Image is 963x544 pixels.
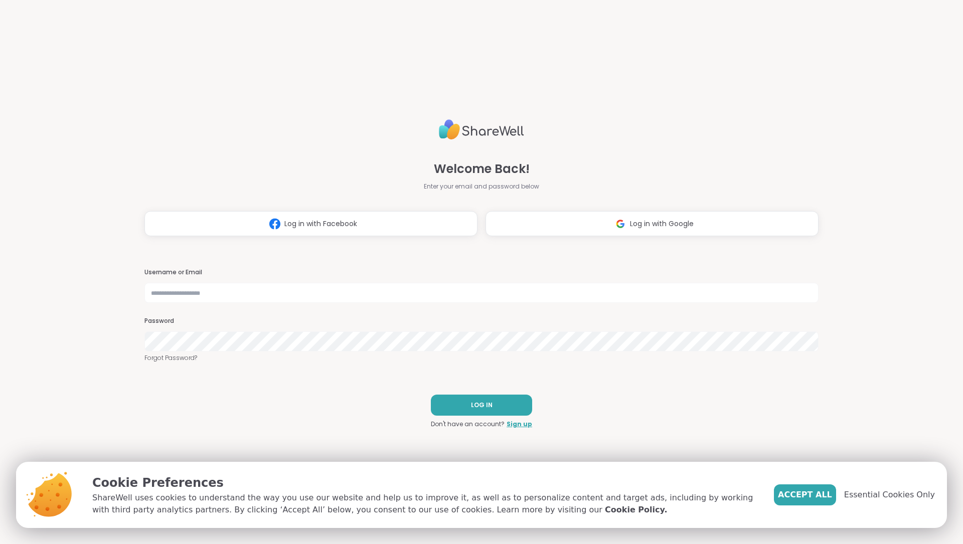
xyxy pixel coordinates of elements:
a: Forgot Password? [144,353,819,362]
p: Cookie Preferences [92,474,758,492]
button: Log in with Google [486,211,819,236]
a: Cookie Policy. [605,504,667,516]
button: Log in with Facebook [144,211,477,236]
p: ShareWell uses cookies to understand the way you use our website and help us to improve it, as we... [92,492,758,516]
img: ShareWell Logomark [611,215,630,233]
span: Essential Cookies Only [844,489,935,501]
a: Sign up [507,420,532,429]
span: LOG IN [471,401,493,410]
span: Don't have an account? [431,420,505,429]
button: LOG IN [431,395,532,416]
span: Enter your email and password below [424,182,539,191]
h3: Password [144,317,819,325]
img: ShareWell Logomark [265,215,284,233]
span: Log in with Facebook [284,219,357,229]
span: Accept All [778,489,832,501]
span: Welcome Back! [434,160,530,178]
h3: Username or Email [144,268,819,277]
span: Log in with Google [630,219,694,229]
img: ShareWell Logo [439,115,524,144]
button: Accept All [774,484,836,505]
